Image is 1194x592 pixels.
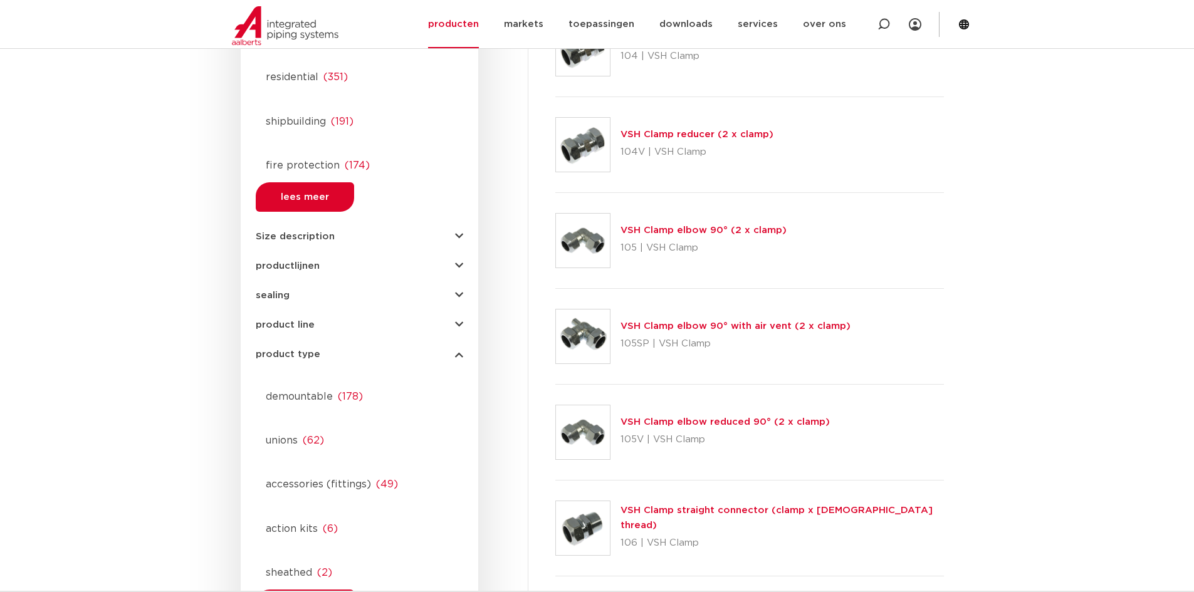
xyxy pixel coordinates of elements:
p: 104 | VSH Clamp [621,46,818,66]
span: accessories (fittings) [266,479,371,489]
p: 105 | VSH Clamp [621,238,787,258]
img: thumbnail for VSH Clamp elbow 90° with air vent (2 x clamp) [556,309,610,363]
a: sheathed(2) [256,560,463,580]
span: action kits [266,524,318,534]
img: thumbnail for VSH Clamp reducer (2 x clamp) [556,118,610,172]
span: ( 174 ) [345,160,370,170]
p: 106 | VSH Clamp [621,533,945,553]
img: thumbnail for VSH Clamp straight coupling (2 x clamp) [556,22,610,76]
button: lees meer [256,182,354,212]
a: VSH Clamp reducer (2 x clamp) [621,130,773,139]
button: Size description [256,232,463,241]
span: product type [256,350,320,359]
span: ( 6 ) [323,524,338,534]
span: productlijnen [256,261,320,271]
span: ( 62 ) [303,435,324,445]
a: unions(62) [256,428,463,448]
span: lees meer [281,192,329,202]
img: thumbnail for VSH Clamp elbow reduced 90° (2 x clamp) [556,405,610,459]
a: residential(351) [256,65,463,85]
a: accessories (fittings)(49) [256,472,463,492]
span: ( 351 ) [323,72,348,82]
button: product type [256,350,463,359]
span: residential [266,72,318,82]
button: productlijnen [256,261,463,271]
span: Size description [256,232,335,241]
button: sealing [256,291,463,300]
button: product line [256,320,463,330]
span: ( 191 ) [331,117,353,127]
span: fire protection [266,160,340,170]
a: VSH Clamp elbow 90° with air vent (2 x clamp) [621,321,851,331]
span: ( 178 ) [338,392,363,402]
span: product line [256,320,315,330]
span: sealing [256,291,290,300]
a: fire protection(174) [256,153,463,173]
span: ( 2 ) [317,568,332,578]
img: thumbnail for VSH Clamp elbow 90° (2 x clamp) [556,214,610,267]
a: VSH Clamp straight connector (clamp x [DEMOGRAPHIC_DATA] thread) [621,506,933,530]
span: sheathed [266,568,312,578]
span: ( 49 ) [376,479,398,489]
p: 105SP | VSH Clamp [621,334,851,354]
p: 104V | VSH Clamp [621,142,773,162]
a: VSH Clamp elbow reduced 90° (2 x clamp) [621,417,830,427]
a: demountable(178) [256,384,463,404]
span: shipbuilding [266,117,326,127]
a: shipbuilding(191) [256,109,463,129]
a: VSH Clamp elbow 90° (2 x clamp) [621,226,787,235]
a: action kits(6) [256,516,463,536]
span: unions [266,435,298,445]
p: 105V | VSH Clamp [621,430,830,450]
span: demountable [266,392,333,402]
img: thumbnail for VSH Clamp straight connector (clamp x male thread) [556,501,610,555]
